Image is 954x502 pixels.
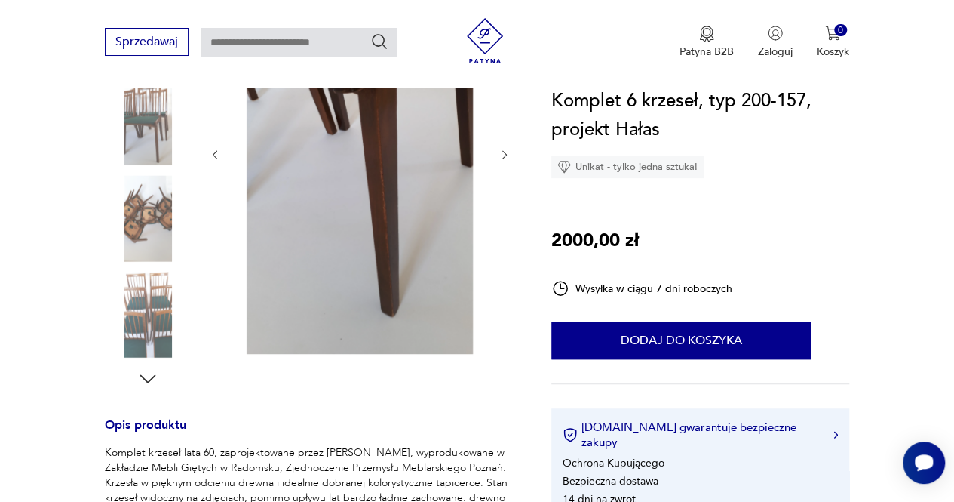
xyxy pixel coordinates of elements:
button: Zaloguj [758,26,793,59]
p: Patyna B2B [679,45,734,59]
div: 0 [834,24,847,37]
img: Ikona strzałki w prawo [833,431,838,439]
div: Wysyłka w ciągu 7 dni roboczych [551,279,732,297]
iframe: Smartsupp widget button [903,442,945,484]
img: Ikona certyfikatu [563,427,578,442]
img: Ikonka użytkownika [768,26,783,41]
button: Patyna B2B [679,26,734,59]
h1: Komplet 6 krzeseł, typ 200-157, projekt Hałas [551,87,849,144]
a: Ikona medaluPatyna B2B [679,26,734,59]
img: Zdjęcie produktu Komplet 6 krzeseł, typ 200-157, projekt Hałas [105,79,191,165]
li: Bezpieczna dostawa [563,474,658,488]
p: Koszyk [817,45,849,59]
button: 0Koszyk [817,26,849,59]
button: Szukaj [370,32,388,51]
button: Dodaj do koszyka [551,322,811,359]
li: Ochrona Kupującego [563,456,664,470]
img: Ikona medalu [699,26,714,42]
h3: Opis produktu [105,420,515,445]
img: Zdjęcie produktu Komplet 6 krzeseł, typ 200-157, projekt Hałas [105,272,191,358]
p: 2000,00 zł [551,226,639,255]
img: Ikona koszyka [825,26,840,41]
img: Ikona diamentu [557,160,571,174]
img: Zdjęcie produktu Komplet 6 krzeseł, typ 200-157, projekt Hałas [105,175,191,261]
button: Sprzedawaj [105,28,189,56]
a: Sprzedawaj [105,38,189,48]
p: Zaloguj [758,45,793,59]
img: Patyna - sklep z meblami i dekoracjami vintage [462,18,508,63]
div: Unikat - tylko jedna sztuka! [551,156,704,178]
button: [DOMAIN_NAME] gwarantuje bezpieczne zakupy [563,420,838,450]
